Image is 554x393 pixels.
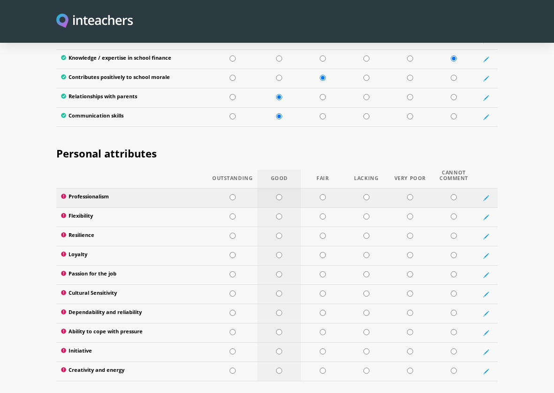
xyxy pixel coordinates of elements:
[56,14,133,29] img: Inteachers
[388,170,432,189] th: Very Poor
[61,347,203,356] label: Initiative
[61,74,203,83] label: Contributes positively to school morale
[61,193,203,202] label: Professionalism
[432,170,476,189] th: Cannot Comment
[61,93,203,102] label: Relationships with parents
[61,367,203,376] label: Creativity and energy
[61,290,203,299] label: Cultural Sensitivity
[56,14,133,29] a: Visit this site's homepage
[301,170,345,189] th: Fair
[61,270,203,279] label: Passion for the job
[257,170,301,189] th: Good
[345,170,388,189] th: Lacking
[61,232,203,241] label: Resilience
[208,170,257,189] th: Outstanding
[61,309,203,318] label: Dependability and reliability
[56,146,157,160] span: Personal attributes
[61,212,203,221] label: Flexibility
[61,251,203,260] label: Loyalty
[61,55,203,63] label: Knowledge / expertise in school finance
[61,328,203,337] label: Ability to cope with pressure
[61,112,203,121] label: Communication skills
